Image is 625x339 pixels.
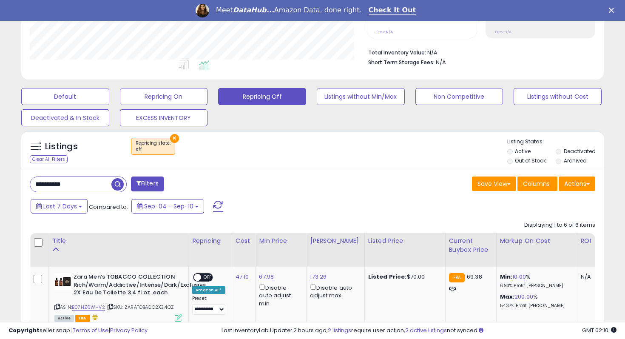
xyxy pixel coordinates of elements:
strong: Copyright [9,326,40,334]
img: Profile image for Georgie [196,4,209,17]
button: Default [21,88,109,105]
div: Meet Amazon Data, done right. [216,6,362,14]
button: Repricing On [120,88,208,105]
div: seller snap | | [9,327,148,335]
a: Check It Out [369,6,416,15]
i: DataHub... [233,6,274,14]
button: Non Competitive [415,88,503,105]
button: Repricing Off [218,88,306,105]
button: Listings without Cost [514,88,602,105]
button: EXCESS INVENTORY [120,109,208,126]
button: Deactivated & In Stock [21,109,109,126]
button: Listings without Min/Max [317,88,405,105]
div: Close [609,8,617,13]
